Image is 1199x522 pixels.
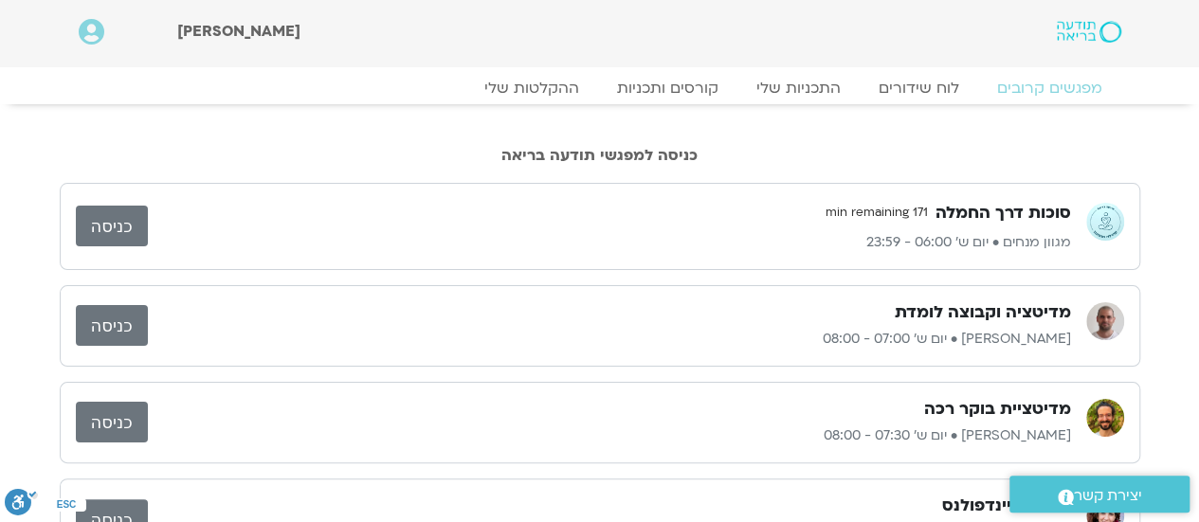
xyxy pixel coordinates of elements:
[860,79,978,98] a: לוח שידורים
[177,21,300,42] span: [PERSON_NAME]
[1074,483,1142,509] span: יצירת קשר
[76,206,148,246] a: כניסה
[148,231,1071,254] p: מגוון מנחים • יום ש׳ 06:00 - 23:59
[737,79,860,98] a: התכניות שלי
[942,495,1071,517] h3: תרגול מיינדפולנס
[148,328,1071,351] p: [PERSON_NAME] • יום ש׳ 07:00 - 08:00
[1086,203,1124,241] img: מגוון מנחים
[978,79,1121,98] a: מפגשים קרובים
[76,305,148,346] a: כניסה
[598,79,737,98] a: קורסים ותכניות
[465,79,598,98] a: ההקלטות שלי
[936,202,1071,225] h3: סוכות דרך החמלה
[1009,476,1190,513] a: יצירת קשר
[1086,399,1124,437] img: שגב הורוביץ
[76,402,148,442] a: כניסה
[924,398,1071,421] h3: מדיטציית בוקר רכה
[148,424,1071,447] p: [PERSON_NAME] • יום ש׳ 07:30 - 08:00
[818,199,936,227] span: 171 min remaining
[60,147,1140,164] h2: כניסה למפגשי תודעה בריאה
[1086,302,1124,340] img: דקל קנטי
[79,79,1121,98] nav: Menu
[895,301,1071,324] h3: מדיטציה וקבוצה לומדת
